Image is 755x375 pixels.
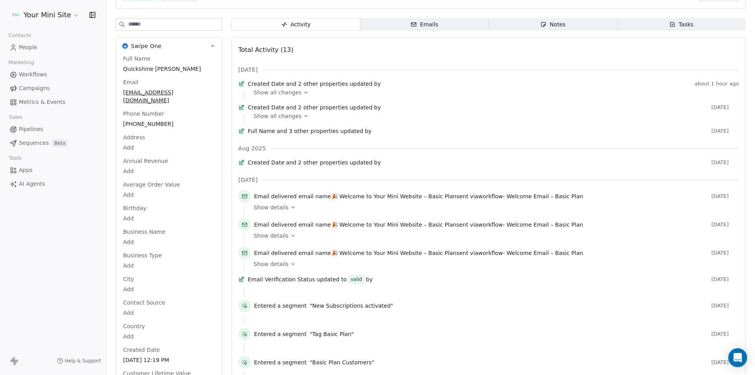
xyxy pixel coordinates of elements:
[711,128,739,134] span: [DATE]
[238,176,258,184] span: [DATE]
[6,82,99,95] a: Campaigns
[123,144,215,151] span: Add
[6,41,99,54] a: People
[254,330,307,338] span: Entered a segment
[6,164,99,177] a: Apps
[254,260,289,268] span: Show details
[506,222,583,228] span: Welcome Email – Basic Plan
[116,37,222,55] button: Swipe OneSwipe One
[711,303,739,309] span: [DATE]
[254,249,583,257] span: email name sent via workflow -
[286,103,372,111] span: and 2 other properties updated
[317,275,347,283] span: updated to
[331,250,457,256] span: 🎉 Welcome to Your Mini Website – Basic Plan
[248,127,275,135] span: Full Name
[19,84,50,92] span: Campaigns
[122,133,147,141] span: Address
[5,57,37,68] span: Marketing
[238,46,293,54] span: Total Activity (13)
[123,191,215,199] span: Add
[248,80,284,88] span: Created Date
[254,89,302,96] span: Show all changes
[374,80,381,88] span: by
[728,348,747,367] div: Open Intercom Messenger
[711,193,739,200] span: [DATE]
[254,203,289,211] span: Show details
[254,260,733,268] a: Show details
[52,139,68,147] span: Beta
[286,159,372,166] span: and 2 other properties updated
[238,144,266,152] span: Aug 2025
[6,152,25,164] span: Tools
[254,232,289,240] span: Show details
[254,250,296,256] span: Email delivered
[310,358,374,366] span: "Basic Plan Customers"
[248,275,315,283] span: Email Verification Status
[711,359,739,366] span: [DATE]
[254,203,733,211] a: Show details
[24,10,71,20] span: Your Mini Site
[123,214,215,222] span: Add
[122,78,140,86] span: Email
[123,309,215,317] span: Add
[694,81,739,87] span: about 1 hour ago
[122,228,167,236] span: Business Name
[122,204,148,212] span: Birthday
[411,20,438,29] div: Emails
[669,20,694,29] div: Tasks
[254,222,296,228] span: Email delivered
[711,276,739,283] span: [DATE]
[6,111,26,123] span: Sales
[374,103,381,111] span: by
[123,65,215,73] span: Quickshine [PERSON_NAME]
[122,322,147,330] span: Country
[254,193,296,200] span: Email delivered
[506,193,583,200] span: Welcome Email – Basic Plan
[286,80,372,88] span: and 2 other properties updated
[19,166,33,174] span: Apps
[254,192,583,200] span: email name sent via workflow -
[122,43,128,49] img: Swipe One
[506,250,583,256] span: Welcome Email – Basic Plan
[11,10,20,20] img: yourminisite%20logo%20png.png
[366,275,373,283] span: by
[6,123,99,136] a: Pipelines
[123,356,215,364] span: [DATE] 12:19 PM
[277,127,363,135] span: and 3 other properties updated
[122,346,161,354] span: Created Date
[254,89,733,96] a: Show all changes
[122,181,182,188] span: Average Order Value
[131,42,162,50] span: Swipe One
[351,275,362,283] div: valid
[123,285,215,293] span: Add
[254,358,307,366] span: Entered a segment
[6,68,99,81] a: Workflows
[6,137,99,150] a: SequencesBeta
[711,104,739,111] span: [DATE]
[19,70,47,79] span: Workflows
[122,251,163,259] span: Business Type
[123,89,215,104] span: [EMAIL_ADDRESS][DOMAIN_NAME]
[254,221,583,229] span: email name sent via workflow -
[711,222,739,228] span: [DATE]
[122,110,166,118] span: Phone Number
[123,120,215,128] span: [PHONE_NUMBER]
[254,302,307,310] span: Entered a segment
[374,159,381,166] span: by
[331,222,457,228] span: 🎉 Welcome to Your Mini Website – Basic Plan
[254,232,733,240] a: Show details
[19,125,43,133] span: Pipelines
[9,8,81,22] button: Your Mini Site
[711,250,739,256] span: [DATE]
[123,167,215,175] span: Add
[238,66,258,74] span: [DATE]
[5,30,35,41] span: Contacts
[6,96,99,109] a: Metrics & Events
[19,43,37,52] span: People
[711,159,739,166] span: [DATE]
[122,55,152,63] span: Full Name
[57,358,101,364] a: Help & Support
[331,193,457,200] span: 🎉 Welcome to Your Mini Website – Basic Plan
[310,330,354,338] span: "Tag Basic Plan"
[254,112,302,120] span: Show all changes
